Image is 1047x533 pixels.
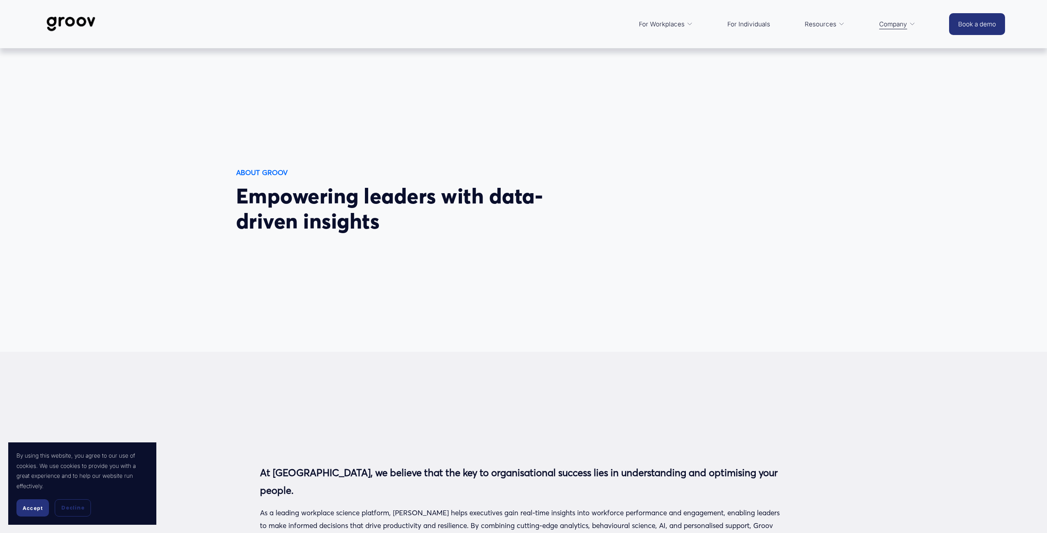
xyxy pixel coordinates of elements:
[639,19,685,30] span: For Workplaces
[16,451,148,491] p: By using this website, you agree to our use of cookies. We use cookies to provide you with a grea...
[236,183,543,234] span: Empowering leaders with data-driven insights
[236,168,288,177] strong: ABOUT GROOV
[801,14,849,34] a: folder dropdown
[42,10,100,37] img: Groov | Workplace Science Platform | Unlock Performance | Drive Results
[635,14,697,34] a: folder dropdown
[875,14,920,34] a: folder dropdown
[8,442,156,525] section: Cookie banner
[55,499,91,517] button: Decline
[260,467,780,496] strong: At [GEOGRAPHIC_DATA], we believe that the key to organisational success lies in understanding and...
[16,499,49,517] button: Accept
[61,504,84,512] span: Decline
[879,19,907,30] span: Company
[723,14,774,34] a: For Individuals
[805,19,836,30] span: Resources
[949,13,1005,35] a: Book a demo
[23,505,43,511] span: Accept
